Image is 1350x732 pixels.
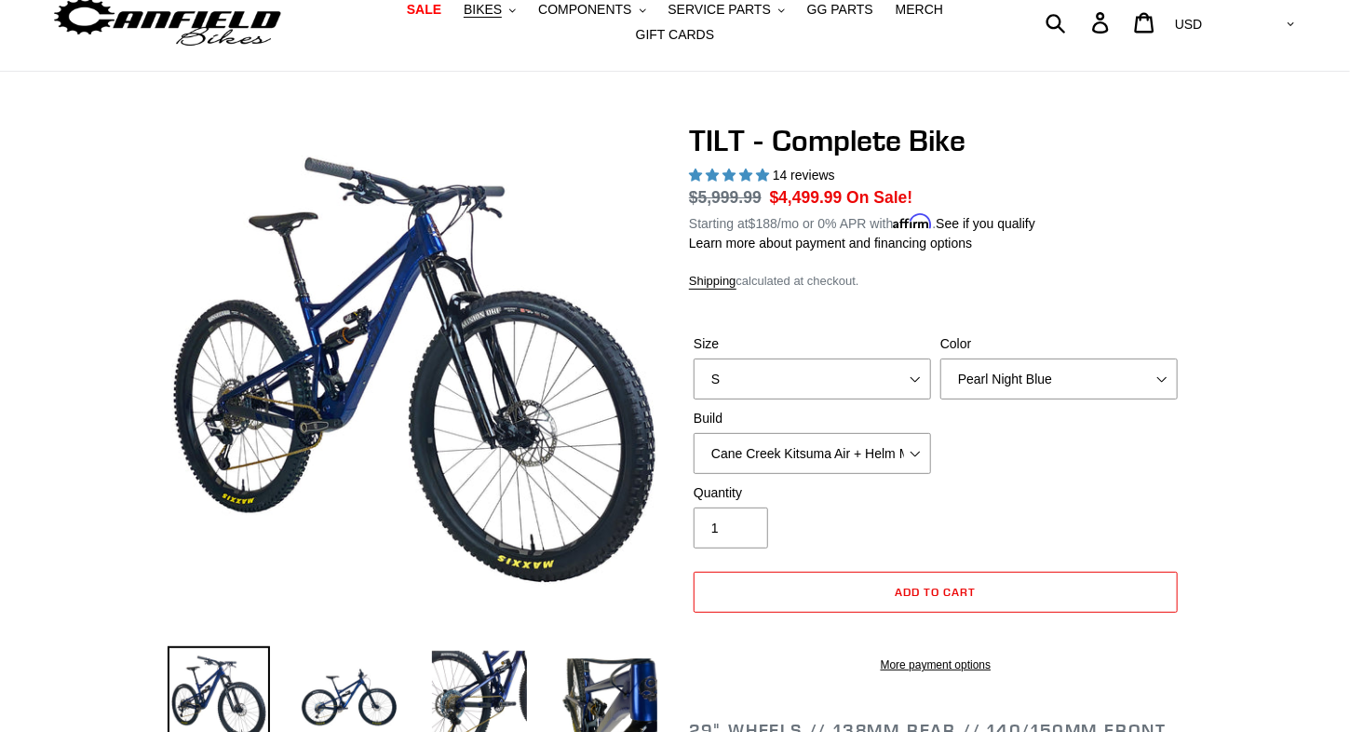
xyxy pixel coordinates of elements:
s: $5,999.99 [689,188,762,207]
span: Add to cart [896,585,977,599]
label: Quantity [694,483,931,503]
p: Starting at /mo or 0% APR with . [689,210,1035,234]
a: More payment options [694,657,1178,673]
span: GIFT CARDS [636,27,715,43]
button: Add to cart [694,572,1178,613]
a: GIFT CARDS [627,22,724,47]
span: 5.00 stars [689,168,773,183]
a: Learn more about payment and financing options [689,236,972,251]
div: calculated at checkout. [689,272,1182,291]
input: Search [1056,2,1103,43]
span: 14 reviews [773,168,835,183]
span: MERCH [896,2,943,18]
span: $188 [749,216,777,231]
span: GG PARTS [807,2,873,18]
span: $4,499.99 [770,188,843,207]
span: COMPONENTS [538,2,631,18]
span: On Sale! [846,185,912,210]
h1: TILT - Complete Bike [689,123,1182,158]
span: SERVICE PARTS [668,2,770,18]
a: See if you qualify - Learn more about Affirm Financing (opens in modal) [936,216,1035,231]
span: Affirm [893,213,932,229]
span: BIKES [464,2,502,18]
label: Color [940,334,1178,354]
span: SALE [407,2,441,18]
a: Shipping [689,274,736,290]
label: Size [694,334,931,354]
label: Build [694,409,931,428]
